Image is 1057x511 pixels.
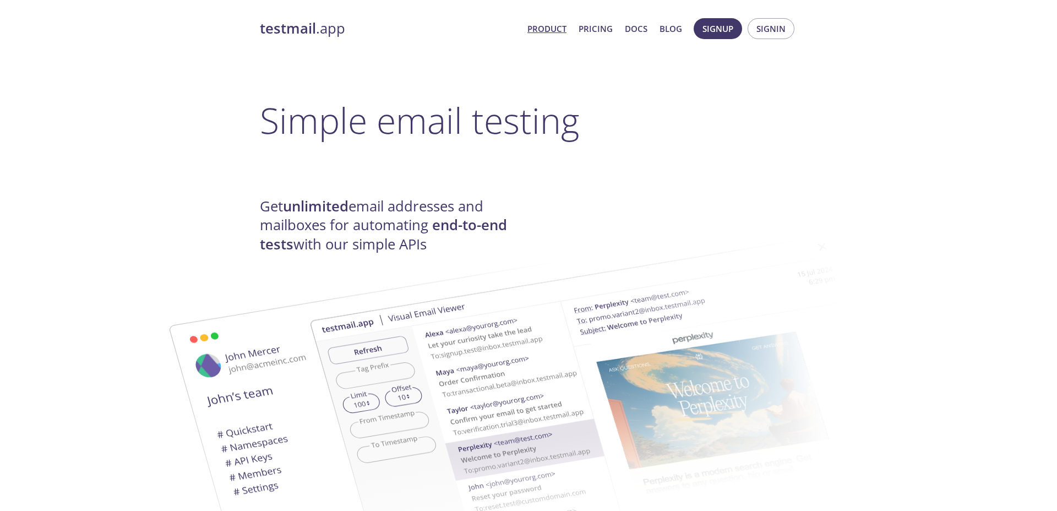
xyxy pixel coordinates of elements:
[579,21,613,36] a: Pricing
[283,197,348,216] strong: unlimited
[260,99,797,142] h1: Simple email testing
[625,21,647,36] a: Docs
[260,197,528,254] h4: Get email addresses and mailboxes for automating with our simple APIs
[260,19,519,38] a: testmail.app
[748,18,794,39] button: Signin
[702,21,733,36] span: Signup
[756,21,786,36] span: Signin
[527,21,566,36] a: Product
[260,19,316,38] strong: testmail
[694,18,742,39] button: Signup
[260,215,507,253] strong: end-to-end tests
[660,21,682,36] a: Blog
